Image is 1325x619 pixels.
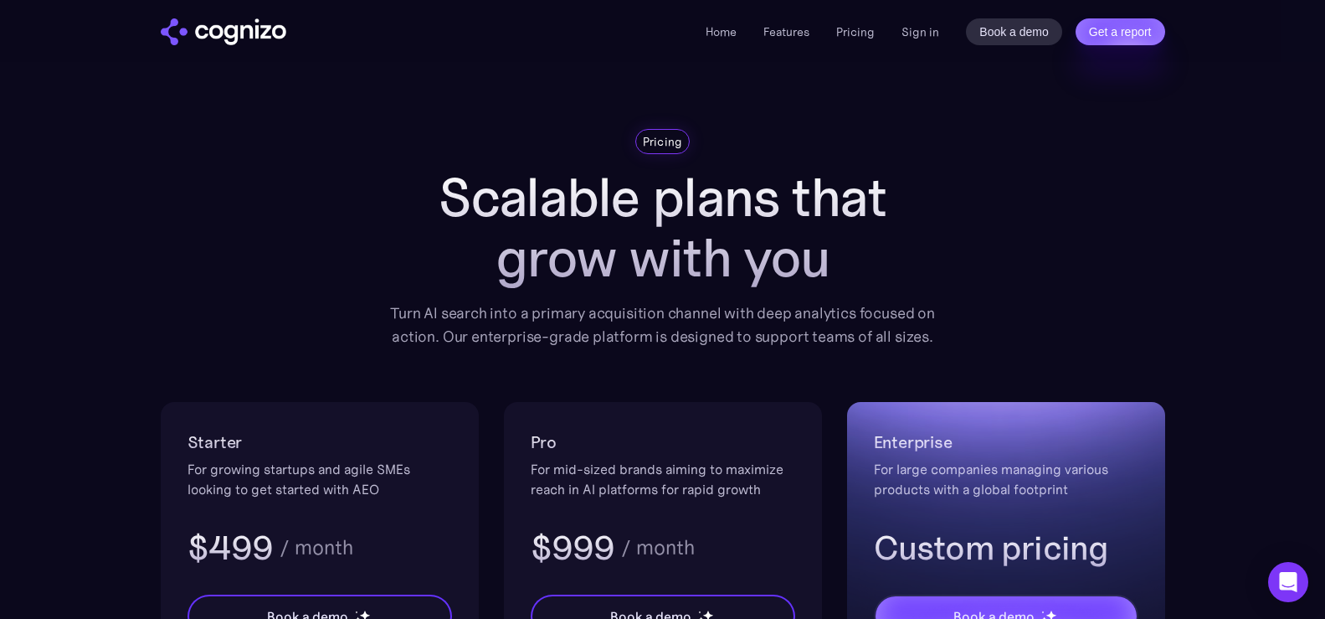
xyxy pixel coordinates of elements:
[378,168,948,288] h1: Scalable plans that grow with you
[531,459,795,499] div: For mid-sized brands aiming to maximize reach in AI platforms for rapid growth
[187,429,452,456] h2: Starter
[1076,18,1165,45] a: Get a report
[643,133,683,150] div: Pricing
[836,24,875,39] a: Pricing
[161,18,286,45] a: home
[355,611,357,613] img: star
[1041,611,1044,613] img: star
[874,459,1138,499] div: For large companies managing various products with a global footprint
[378,302,948,348] div: Turn AI search into a primary acquisition channel with deep analytics focused on action. Our ente...
[187,459,452,499] div: For growing startups and agile SMEs looking to get started with AEO
[280,538,353,558] div: / month
[874,526,1138,570] h3: Custom pricing
[874,429,1138,456] h2: Enterprise
[621,538,695,558] div: / month
[698,611,701,613] img: star
[531,526,615,570] h3: $999
[706,24,737,39] a: Home
[531,429,795,456] h2: Pro
[1268,562,1308,602] div: Open Intercom Messenger
[161,18,286,45] img: cognizo logo
[187,526,274,570] h3: $499
[966,18,1062,45] a: Book a demo
[901,22,939,42] a: Sign in
[763,24,809,39] a: Features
